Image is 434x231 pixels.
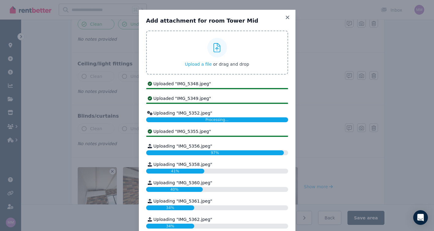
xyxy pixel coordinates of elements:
[211,151,219,155] span: 97%
[146,161,288,167] div: Uploading " IMG_5358.jpeg "
[146,110,288,116] div: Uploading " IMG_5352.jpeg "
[146,81,288,87] div: Uploaded " IMG_5348.jpeg "
[146,95,288,101] div: Uploaded " IMG_5349.jpeg "
[206,118,229,122] span: Processing...
[146,143,288,149] div: Uploading " IMG_5356.jpeg "
[185,62,212,67] span: Upload a file
[171,169,179,173] span: 41%
[166,206,174,210] span: 34%
[146,216,288,222] div: Uploading " IMG_5362.jpeg "
[213,62,249,67] span: or drag and drop
[146,17,288,24] h3: Add attachment for room Tower Mid
[166,224,174,228] span: 34%
[170,187,179,192] span: 40%
[146,128,288,134] div: Uploaded " IMG_5355.jpeg "
[146,180,288,186] div: Uploading " IMG_5360.jpeg "
[146,198,288,204] div: Uploading " IMG_5361.jpeg "
[185,61,249,67] button: Upload a file or drag and drop
[413,210,428,225] div: Open Intercom Messenger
